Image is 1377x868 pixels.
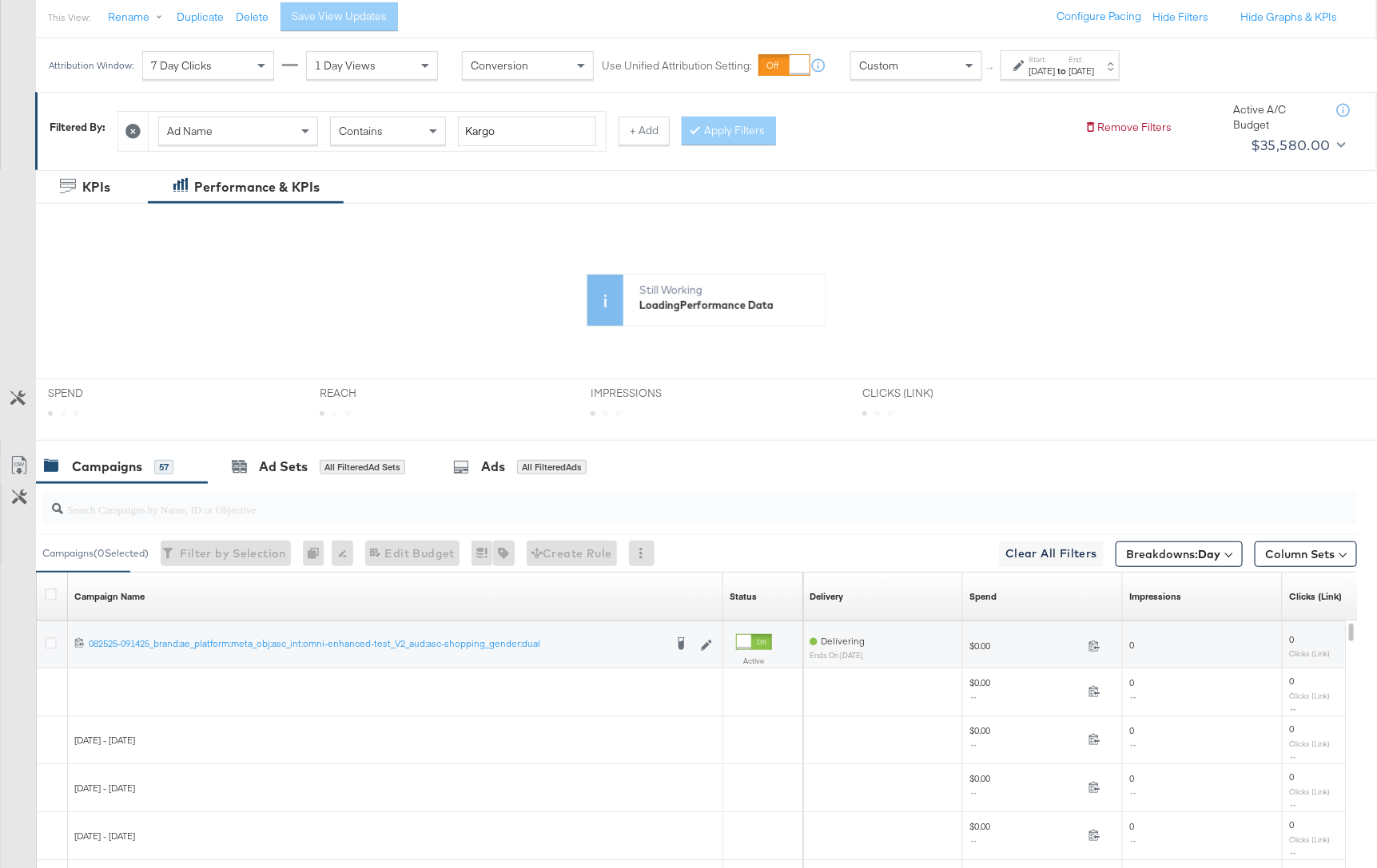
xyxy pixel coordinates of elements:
[730,590,757,603] div: Status
[1116,541,1243,567] button: Breakdowns:Day
[1255,541,1357,567] button: Column Sets
[1289,751,1303,763] span: ↔
[177,10,224,25] button: Duplicate
[74,830,135,842] span: [DATE] - [DATE]
[810,651,865,660] sub: ends on [DATE]
[1233,102,1321,132] div: Active A/C Budget
[1129,590,1181,603] a: The number of times your ad was served. On mobile apps an ad is counted as served the first time ...
[969,590,997,603] a: The total amount spent to date.
[1029,65,1055,77] div: [DATE]
[619,117,670,145] button: + Add
[1289,691,1330,700] sub: Clicks (Link)
[999,541,1104,567] button: Clear All Filters
[810,590,843,603] div: Delivery
[1129,834,1143,846] span: ↔
[1289,739,1330,748] sub: Clicks (Link)
[969,724,1082,757] span: $0.00
[1289,633,1294,645] span: 0
[154,460,173,474] div: 57
[1289,675,1294,687] span: 0
[736,656,772,666] label: Active
[1069,54,1095,65] label: End:
[72,458,142,476] div: Campaigns
[74,734,135,746] span: [DATE] - [DATE]
[969,640,1082,652] span: $0.00
[1129,676,1143,709] span: 0
[42,546,149,561] div: Campaigns ( 0 Selected)
[63,487,1238,518] input: Search Campaigns by Name, ID or Objective
[1289,846,1303,858] span: ↔
[859,58,898,73] span: Custom
[1129,739,1143,751] span: ↔
[821,635,865,647] span: Delivering
[1129,820,1143,853] span: 0
[969,820,1082,853] span: $0.00
[1129,787,1143,799] span: ↔
[97,3,180,32] button: Rename
[969,787,995,799] span: ↔
[1152,10,1208,25] button: Hide Filters
[303,541,332,566] div: 0
[89,637,664,653] a: 082525-091425_brand:ae_platform:meta_obj:asc_int:omni-enhanced-test_V2_aud:asc-shopping_gender:dual
[74,590,145,603] a: Your campaign name.
[1069,65,1095,77] div: [DATE]
[1289,799,1303,811] span: ↔
[1129,639,1134,651] span: 0
[1129,590,1181,603] div: Impressions
[1289,834,1330,844] sub: Clicks (Link)
[1289,590,1342,603] div: Clicks (Link)
[151,58,212,73] span: 7 Day Clicks
[1240,10,1337,25] button: Hide Graphs & KPIs
[969,691,995,703] span: ↔
[1251,133,1331,157] div: $35,580.00
[969,834,995,846] span: ↔
[602,58,752,73] label: Use Unified Attribution Setting:
[969,739,995,751] span: ↔
[969,676,1082,709] span: $0.00
[89,637,664,650] div: 082525-091425_brand:ae_platform:meta_obj:asc_int:omni-enhanced-test_V2_aud:asc-shopping_gender:dual
[74,782,135,794] span: [DATE] - [DATE]
[1289,648,1330,658] sub: Clicks (Link)
[1129,772,1143,805] span: 0
[1129,724,1143,757] span: 0
[458,117,596,146] input: Enter a search term
[481,458,505,476] div: Ads
[50,120,105,135] div: Filtered By:
[1084,120,1172,135] button: Remove Filters
[1029,54,1055,65] label: Start:
[194,178,320,196] div: Performance & KPIs
[167,124,213,138] span: Ad Name
[48,60,134,71] div: Attribution Window:
[1126,546,1220,562] span: Breakdowns:
[984,65,999,71] span: ↑
[82,178,110,196] div: KPIs
[1045,2,1152,31] button: Configure Pacing
[1289,703,1303,715] span: ↔
[259,458,308,476] div: Ad Sets
[471,58,528,73] span: Conversion
[1289,771,1294,783] span: 0
[339,124,383,138] span: Contains
[1005,544,1097,564] span: Clear All Filters
[1289,590,1342,603] a: The number of clicks on links appearing on your ad or Page that direct people to your sites off F...
[1244,133,1349,158] button: $35,580.00
[517,460,587,474] div: All Filtered Ads
[730,590,757,603] a: Shows the current state of your Ad Campaign.
[1198,547,1220,561] b: Day
[810,590,843,603] a: Reflects the ability of your Ad Campaign to achieve delivery based on ad states, schedule and bud...
[1129,691,1143,703] span: ↔
[969,590,997,603] div: Spend
[74,590,145,603] div: Campaign Name
[236,10,269,25] button: Delete
[1055,65,1069,77] strong: to
[48,11,90,24] div: This View:
[1289,723,1294,735] span: 0
[1289,818,1294,830] span: 0
[969,772,1082,805] span: $0.00
[315,58,376,73] span: 1 Day Views
[1289,787,1330,796] sub: Clicks (Link)
[320,460,405,474] div: All Filtered Ad Sets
